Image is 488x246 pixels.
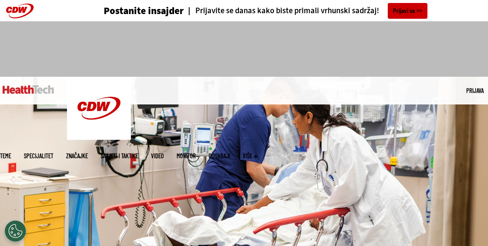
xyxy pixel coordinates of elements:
[101,153,138,159] a: Savjeti i taktike
[5,220,26,242] button: Otvori postavke
[243,152,252,159] font: Više
[209,153,230,159] a: Događaji
[195,5,379,16] font: Prijavite se danas kako biste primali vrhunski sadržaj!
[104,6,184,16] a: Postanite insajder
[388,3,427,19] a: Prijavi se
[393,7,415,15] font: Prijavi se
[66,152,88,159] font: Značajke
[67,133,131,142] a: CDW
[151,153,164,159] a: Video
[177,153,196,159] a: Monitor
[184,7,379,15] a: Prijavite se danas kako biste primali vrhunski sadržaj!
[3,85,54,94] img: Dom
[209,152,230,159] font: Događaji
[466,87,484,94] a: Prijava
[66,153,88,159] a: Značajke
[24,152,53,159] font: Specijalitet
[101,152,138,159] font: Savjeti i taktike
[177,152,196,159] font: Monitor
[5,220,26,242] div: Postavke kolačića
[104,4,184,17] font: Postanite insajder
[151,152,164,159] font: Video
[67,77,131,140] img: Dom
[89,30,399,68] iframe: oglas
[466,86,484,95] div: Korisnički izbornik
